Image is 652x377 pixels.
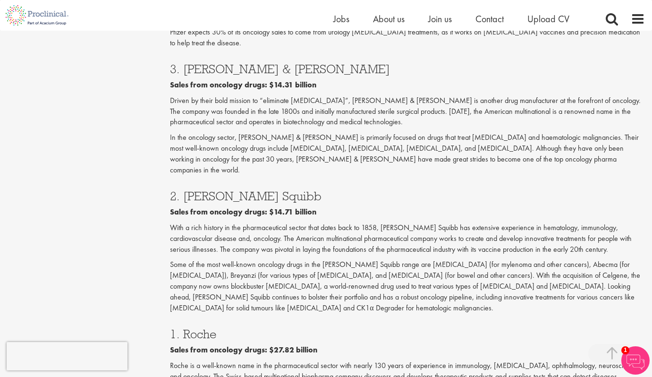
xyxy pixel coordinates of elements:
img: Chatbot [621,346,650,375]
b: Sales from oncology drugs: $14.71 billion [170,207,316,217]
a: Upload CV [527,13,569,25]
b: Sales from oncology drugs: $14.31 billion [170,80,316,90]
h3: 1. Roche [170,328,645,340]
p: Some of the most well-known oncology drugs in the [PERSON_NAME] Squibb range are [MEDICAL_DATA] (... [170,259,645,313]
span: 1 [621,346,629,354]
a: Contact [475,13,504,25]
a: Join us [428,13,452,25]
h3: 2. [PERSON_NAME] Squibb [170,190,645,202]
iframe: reCAPTCHA [7,342,127,370]
p: With a rich history in the pharmaceutical sector that dates back to 1858, [PERSON_NAME] Squibb ha... [170,223,645,255]
a: Jobs [333,13,349,25]
p: In the oncology sector, [PERSON_NAME] & [PERSON_NAME] is primarily focused on drugs that treat [M... [170,132,645,175]
a: About us [373,13,405,25]
b: Sales from oncology drugs: $27.82 billion [170,345,317,355]
h3: 3. [PERSON_NAME] & [PERSON_NAME] [170,63,645,75]
p: Driven by their bold mission to “eliminate [MEDICAL_DATA]”, [PERSON_NAME] & [PERSON_NAME] is anot... [170,95,645,128]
